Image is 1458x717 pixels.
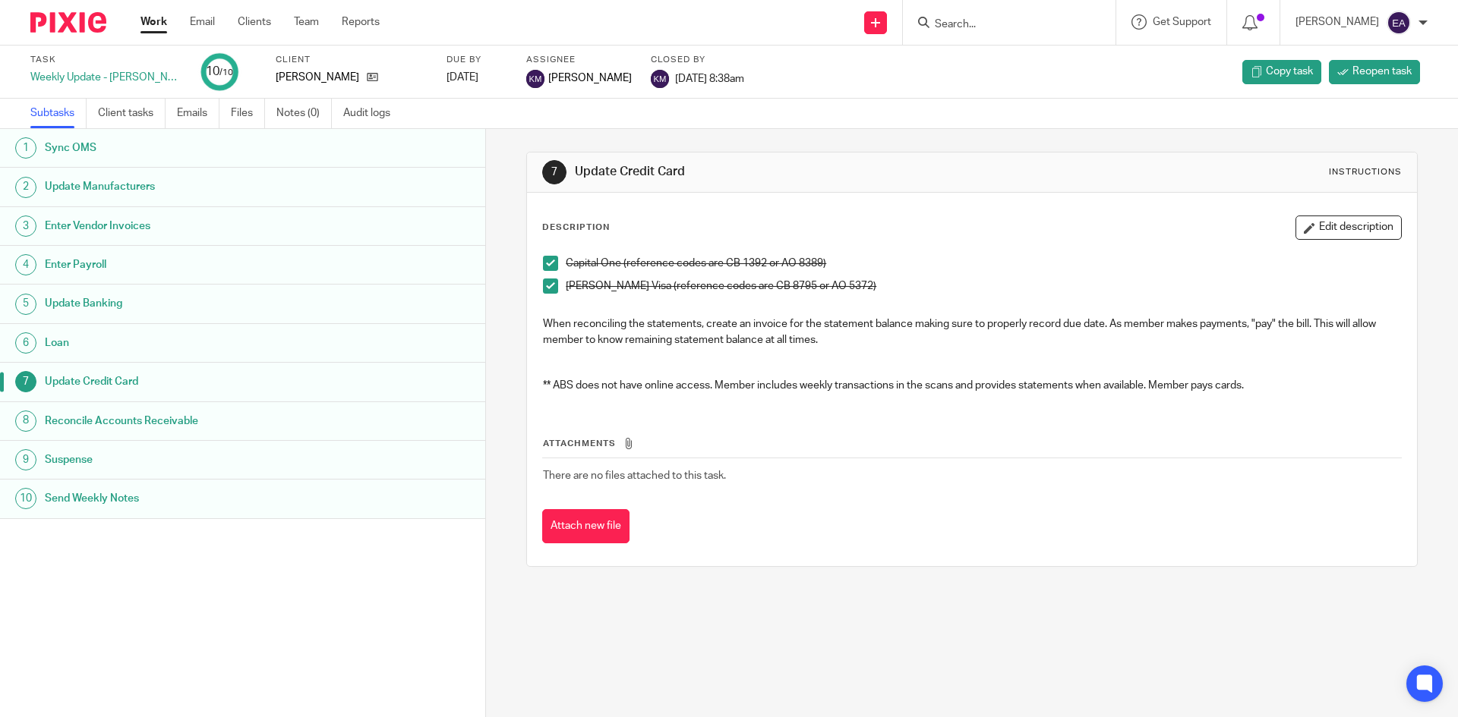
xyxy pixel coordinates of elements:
h1: Update Banking [45,292,329,315]
h1: Update Manufacturers [45,175,329,198]
a: Clients [238,14,271,30]
div: Weekly Update - [PERSON_NAME] [30,70,182,85]
h1: Update Credit Card [575,164,1005,180]
div: 8 [15,410,36,432]
a: Audit logs [343,99,402,128]
div: 2 [15,177,36,198]
span: [PERSON_NAME] [548,71,632,86]
a: Team [294,14,319,30]
label: Task [30,54,182,66]
div: 10 [15,488,36,509]
img: svg%3E [651,70,669,88]
h1: Enter Payroll [45,253,329,276]
p: [PERSON_NAME] Visa (reference codes are CB 8795 or AO 5372) [566,278,1400,294]
a: Subtasks [30,99,87,128]
span: Copy task [1266,64,1313,79]
div: 5 [15,294,36,315]
p: ** ABS does not have online access. Member includes weekly transactions in the scans and provides... [543,378,1400,393]
span: Get Support [1153,17,1211,27]
p: [PERSON_NAME] [276,70,359,85]
p: [PERSON_NAME] [1295,14,1379,30]
h1: Reconcile Accounts Receivable [45,410,329,432]
h1: Update Credit Card [45,370,329,393]
div: 10 [206,63,233,80]
p: When reconciling the statements, create an invoice for the statement balance making sure to prope... [543,316,1400,347]
div: 4 [15,254,36,275]
a: Client tasks [98,99,166,128]
div: 6 [15,332,36,354]
div: 3 [15,215,36,237]
p: Capital One (reference codes are CB 1392 or AO 8389) [566,256,1400,271]
a: Email [190,14,215,30]
div: Instructions [1329,166,1402,178]
a: Emails [177,99,219,128]
a: Files [231,99,265,128]
span: Reopen task [1352,64,1412,79]
img: svg%3E [526,70,544,88]
h1: Suspense [45,448,329,471]
h1: Sync OMS [45,137,329,159]
a: Reports [342,14,380,30]
button: Attach new file [542,509,630,543]
input: Search [933,18,1070,32]
label: Closed by [651,54,744,66]
label: Client [276,54,428,66]
div: 7 [15,371,36,392]
div: [DATE] [447,70,507,85]
a: Notes (0) [276,99,332,128]
h1: Send Weekly Notes [45,487,329,510]
img: svg%3E [1387,11,1411,35]
p: Description [542,222,610,234]
img: Pixie [30,12,106,33]
div: 9 [15,449,36,470]
span: [DATE] 8:38am [675,73,744,83]
h1: Enter Vendor Invoices [45,215,329,237]
label: Due by [447,54,507,66]
a: Work [140,14,167,30]
h1: Loan [45,332,329,354]
a: Reopen task [1329,60,1420,84]
small: /10 [219,68,233,77]
a: Copy task [1242,60,1321,84]
div: 1 [15,137,36,159]
span: Attachments [543,439,616,448]
span: There are no files attached to this task. [543,470,726,481]
label: Assignee [526,54,632,66]
div: 7 [542,160,566,184]
button: Edit description [1295,215,1402,240]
